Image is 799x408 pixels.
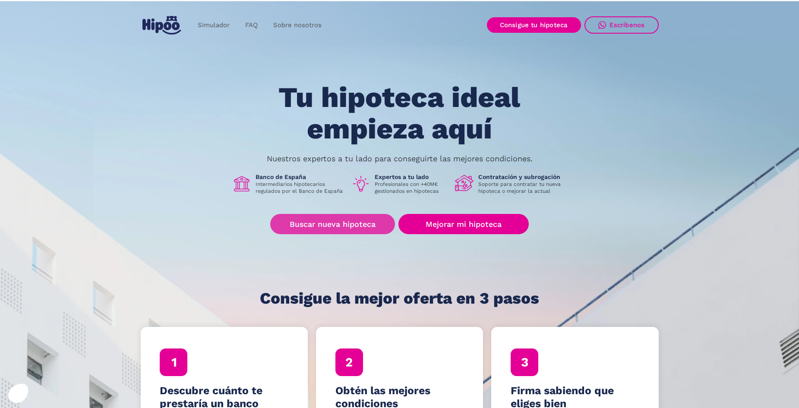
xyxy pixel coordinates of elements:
a: Escríbenos [584,16,659,34]
p: Profesionales con +40M€ gestionados en hipotecas [375,181,448,195]
a: Buscar nueva hipoteca [270,214,395,234]
h1: Consigue la mejor oferta en 3 pasos [260,290,539,307]
h1: Tu hipoteca ideal empieza aquí [236,82,563,144]
a: Mejorar mi hipoteca [398,214,528,234]
p: Nuestros expertos a tu lado para conseguirte las mejores condiciones. [267,155,533,162]
p: Soporte para contratar tu nueva hipoteca o mejorar la actual [478,181,567,195]
div: Escríbenos [610,21,645,29]
a: home [141,13,183,38]
h1: Banco de España [256,173,344,181]
h1: Contratación y subrogación [478,173,567,181]
a: Simulador [190,17,237,34]
a: Consigue tu hipoteca [487,17,581,33]
p: Intermediarios hipotecarios regulados por el Banco de España [256,181,344,195]
h1: Expertos a tu lado [375,173,448,181]
a: FAQ [237,17,265,34]
a: Sobre nosotros [265,17,329,34]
